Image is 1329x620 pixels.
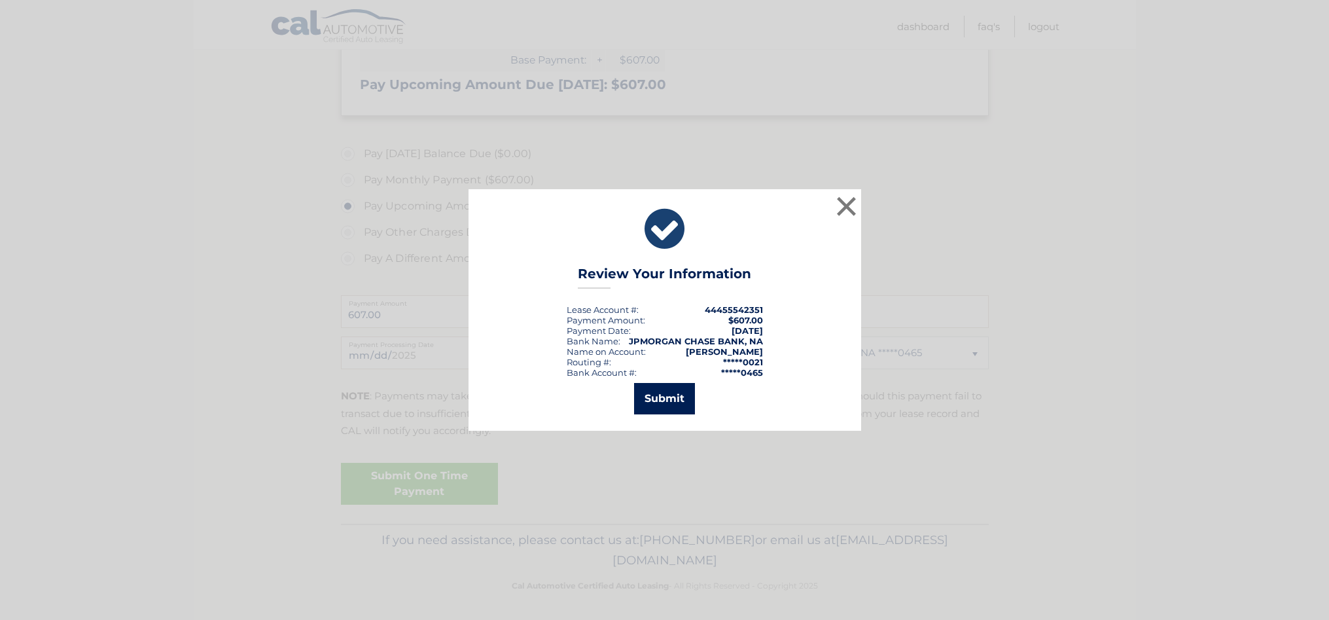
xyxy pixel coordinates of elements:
div: Name on Account: [567,346,646,357]
button: Submit [634,383,695,414]
div: Bank Account #: [567,367,637,378]
div: : [567,325,631,336]
div: Bank Name: [567,336,620,346]
span: [DATE] [732,325,763,336]
span: $607.00 [728,315,763,325]
strong: [PERSON_NAME] [686,346,763,357]
h3: Review Your Information [578,266,751,289]
span: Payment Date [567,325,629,336]
button: × [834,193,860,219]
div: Lease Account #: [567,304,639,315]
div: Payment Amount: [567,315,645,325]
strong: JPMORGAN CHASE BANK, NA [629,336,763,346]
strong: 44455542351 [705,304,763,315]
div: Routing #: [567,357,611,367]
